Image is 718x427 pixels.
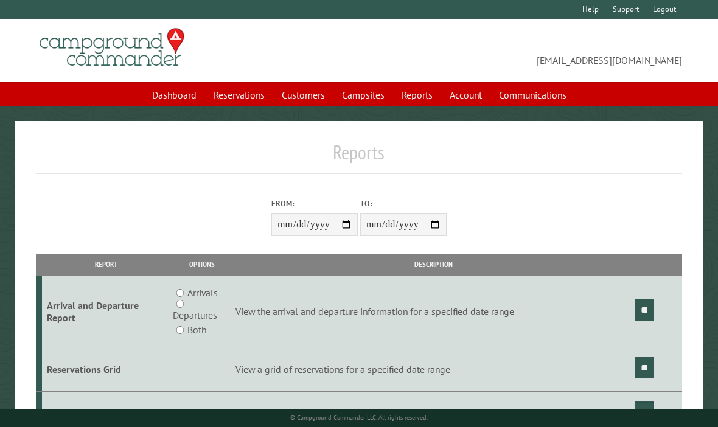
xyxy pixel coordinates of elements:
[394,83,440,106] a: Reports
[290,414,428,422] small: © Campground Commander LLC. All rights reserved.
[36,24,188,71] img: Campground Commander
[145,83,204,106] a: Dashboard
[360,198,447,209] label: To:
[171,254,234,275] th: Options
[271,198,358,209] label: From:
[42,254,171,275] th: Report
[42,347,171,392] td: Reservations Grid
[42,276,171,347] td: Arrival and Departure Report
[335,83,392,106] a: Campsites
[492,83,574,106] a: Communications
[187,322,206,337] label: Both
[442,83,489,106] a: Account
[274,83,332,106] a: Customers
[234,347,633,392] td: View a grid of reservations for a specified date range
[359,33,682,68] span: [EMAIL_ADDRESS][DOMAIN_NAME]
[187,285,218,300] label: Arrivals
[234,276,633,347] td: View the arrival and departure information for a specified date range
[206,83,272,106] a: Reservations
[234,254,633,275] th: Description
[36,141,682,174] h1: Reports
[173,308,217,322] label: Departures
